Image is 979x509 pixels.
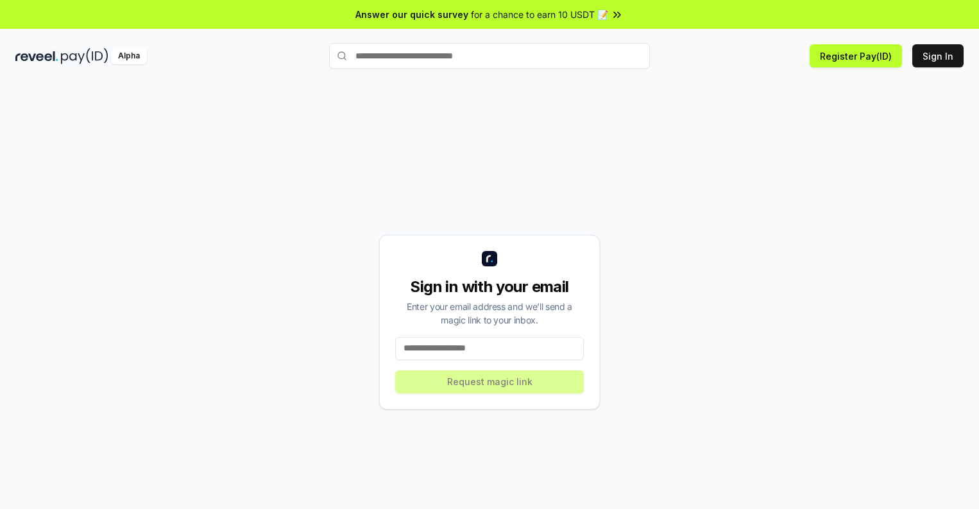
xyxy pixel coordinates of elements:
span: for a chance to earn 10 USDT 📝 [471,8,608,21]
img: logo_small [482,251,497,266]
span: Answer our quick survey [355,8,468,21]
button: Register Pay(ID) [810,44,902,67]
img: reveel_dark [15,48,58,64]
div: Sign in with your email [395,277,584,297]
button: Sign In [912,44,964,67]
div: Alpha [111,48,147,64]
div: Enter your email address and we’ll send a magic link to your inbox. [395,300,584,327]
img: pay_id [61,48,108,64]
